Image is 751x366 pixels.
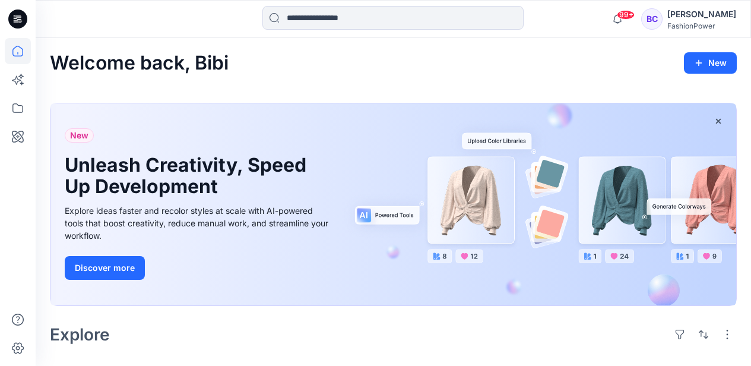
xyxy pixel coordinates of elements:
[65,256,332,280] a: Discover more
[65,154,314,197] h1: Unleash Creativity, Speed Up Development
[50,325,110,344] h2: Explore
[667,7,736,21] div: [PERSON_NAME]
[617,10,635,20] span: 99+
[65,204,332,242] div: Explore ideas faster and recolor styles at scale with AI-powered tools that boost creativity, red...
[684,52,737,74] button: New
[65,256,145,280] button: Discover more
[667,21,736,30] div: FashionPower
[641,8,663,30] div: BC
[50,52,229,74] h2: Welcome back, Bibi
[70,128,88,143] span: New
